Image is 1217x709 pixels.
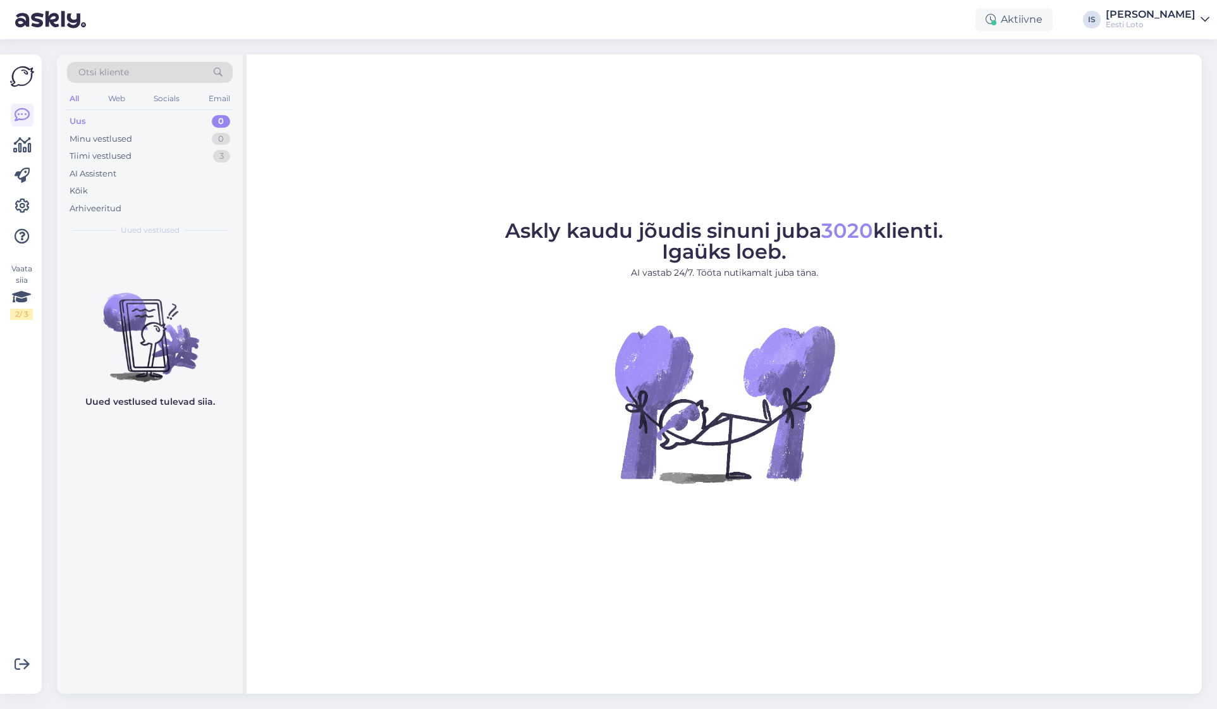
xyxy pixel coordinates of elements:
div: AI Assistent [70,168,116,180]
div: Web [106,90,128,107]
p: Uued vestlused tulevad siia. [85,395,215,409]
div: Vaata siia [10,263,33,320]
p: AI vastab 24/7. Tööta nutikamalt juba täna. [505,266,943,280]
div: 0 [212,115,230,128]
div: [PERSON_NAME] [1106,9,1196,20]
div: Uus [70,115,86,128]
div: IS [1083,11,1101,28]
img: No chats [57,270,243,384]
span: Askly kaudu jõudis sinuni juba klienti. Igaüks loeb. [505,218,943,264]
div: Arhiveeritud [70,202,121,215]
div: Kõik [70,185,88,197]
img: No Chat active [611,290,838,517]
img: Askly Logo [10,65,34,89]
div: Aktiivne [975,8,1053,31]
div: 3 [213,150,230,163]
div: 0 [212,133,230,145]
div: 2 / 3 [10,309,33,320]
span: Otsi kliente [78,66,129,79]
div: All [67,90,82,107]
div: Tiimi vestlused [70,150,131,163]
div: Socials [151,90,182,107]
div: Minu vestlused [70,133,132,145]
div: Eesti Loto [1106,20,1196,30]
a: [PERSON_NAME]Eesti Loto [1106,9,1209,30]
span: Uued vestlused [121,225,180,236]
span: 3020 [821,218,873,243]
div: Email [206,90,233,107]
